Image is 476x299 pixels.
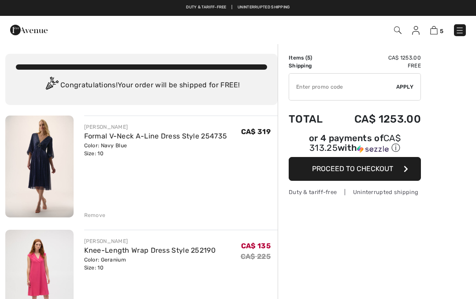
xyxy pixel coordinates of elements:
span: CA$ 135 [241,242,271,250]
img: My Info [412,26,420,35]
img: Menu [455,26,464,35]
img: Congratulation2.svg [43,77,60,94]
td: Shipping [289,62,334,70]
div: or 4 payments ofCA$ 313.25withSezzle Click to learn more about Sezzle [289,134,421,157]
span: 5 [307,55,310,61]
div: or 4 payments of with [289,134,421,154]
div: Color: Navy Blue Size: 10 [84,142,227,157]
div: [PERSON_NAME] [84,123,227,131]
td: Free [334,62,421,70]
span: CA$ 313.25 [309,133,401,153]
button: Proceed to Checkout [289,157,421,181]
td: Total [289,104,334,134]
span: CA$ 319 [241,127,271,136]
span: 5 [440,28,443,34]
div: Duty & tariff-free | Uninterrupted shipping [289,188,421,196]
s: CA$ 225 [241,252,271,261]
td: CA$ 1253.00 [334,104,421,134]
a: 1ère Avenue [10,25,48,34]
a: Formal V-Neck A-Line Dress Style 254735 [84,132,227,140]
div: Color: Geranium Size: 10 [84,256,216,272]
div: [PERSON_NAME] [84,237,216,245]
div: Remove [84,211,106,219]
td: Items ( ) [289,54,334,62]
span: Proceed to Checkout [312,164,393,173]
a: 5 [430,25,443,35]
a: Knee-Length Wrap Dress Style 252190 [84,246,216,254]
td: CA$ 1253.00 [334,54,421,62]
div: Congratulations! Your order will be shipped for FREE! [16,77,267,94]
img: Formal V-Neck A-Line Dress Style 254735 [5,116,74,217]
img: 1ère Avenue [10,21,48,39]
img: Search [394,26,402,34]
span: Apply [396,83,414,91]
img: Sezzle [357,145,389,153]
img: Shopping Bag [430,26,438,34]
input: Promo code [289,74,396,100]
